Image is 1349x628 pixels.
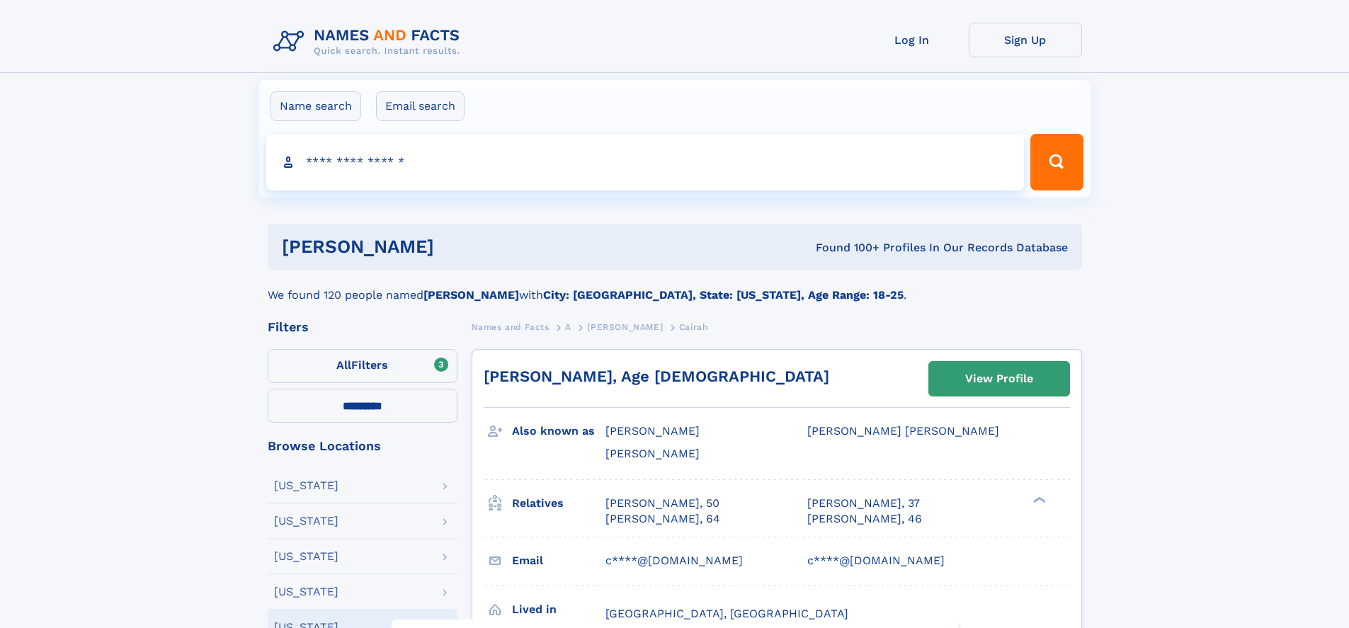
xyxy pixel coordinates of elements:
span: All [336,358,351,372]
span: [PERSON_NAME] [605,447,700,460]
div: ❯ [1030,495,1047,504]
span: Cairah [679,322,708,332]
b: City: [GEOGRAPHIC_DATA], State: [US_STATE], Age Range: 18-25 [543,288,904,302]
h3: Relatives [512,491,605,515]
label: Email search [376,91,465,121]
span: [GEOGRAPHIC_DATA], [GEOGRAPHIC_DATA] [605,607,848,620]
a: View Profile [929,362,1069,396]
button: Search Button [1030,134,1083,190]
div: Found 100+ Profiles In Our Records Database [625,240,1068,256]
a: Sign Up [969,23,1082,57]
div: Filters [268,321,457,333]
a: [PERSON_NAME] [587,318,663,336]
h3: Lived in [512,598,605,622]
a: [PERSON_NAME], 37 [807,496,920,511]
h3: Email [512,549,605,573]
img: Logo Names and Facts [268,23,472,61]
div: View Profile [965,362,1033,395]
span: [PERSON_NAME] [587,322,663,332]
a: [PERSON_NAME], 64 [605,511,720,527]
input: search input [266,134,1025,190]
label: Name search [271,91,361,121]
a: A [565,318,571,336]
a: Log In [855,23,969,57]
div: We found 120 people named with . [268,270,1082,304]
b: [PERSON_NAME] [423,288,519,302]
label: Filters [268,349,457,383]
div: [US_STATE] [274,480,338,491]
a: [PERSON_NAME], 46 [807,511,922,527]
div: [US_STATE] [274,515,338,527]
h3: Also known as [512,419,605,443]
a: Names and Facts [472,318,550,336]
a: [PERSON_NAME], 50 [605,496,719,511]
span: A [565,322,571,332]
div: Browse Locations [268,440,457,452]
span: [PERSON_NAME] [PERSON_NAME] [807,424,999,438]
a: [PERSON_NAME], Age [DEMOGRAPHIC_DATA] [484,367,829,385]
h1: [PERSON_NAME] [282,238,625,256]
div: [US_STATE] [274,586,338,598]
span: [PERSON_NAME] [605,424,700,438]
div: [US_STATE] [274,551,338,562]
